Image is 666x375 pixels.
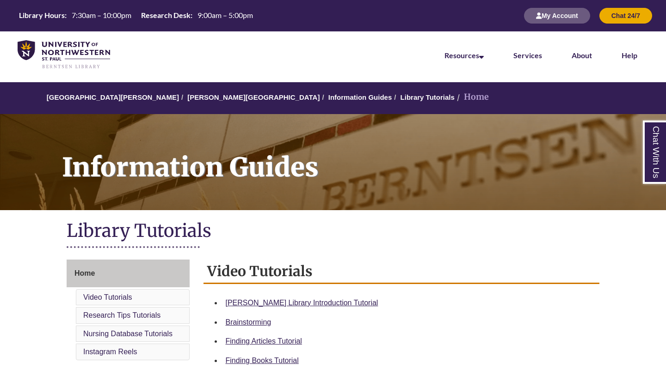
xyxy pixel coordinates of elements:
[524,12,590,19] a: My Account
[83,330,173,338] a: Nursing Database Tutorials
[137,10,194,20] th: Research Desk:
[72,11,131,19] span: 7:30am – 10:00pm
[203,260,600,284] h2: Video Tutorials
[15,10,257,20] table: Hours Today
[197,11,253,19] span: 9:00am – 5:00pm
[226,318,271,326] a: Brainstorming
[67,260,190,362] div: Guide Page Menu
[572,51,592,60] a: About
[67,260,190,287] a: Home
[455,91,489,104] li: Home
[513,51,542,60] a: Services
[83,293,132,301] a: Video Tutorials
[599,8,652,24] button: Chat 24/7
[15,10,257,21] a: Hours Today
[83,311,160,319] a: Research Tips Tutorials
[444,51,484,60] a: Resources
[15,10,68,20] th: Library Hours:
[524,8,590,24] button: My Account
[83,348,137,356] a: Instagram Reels
[328,93,392,101] a: Information Guides
[52,114,666,198] h1: Information Guides
[401,93,455,101] a: Library Tutorials
[67,219,599,244] h1: Library Tutorials
[74,269,95,277] span: Home
[226,299,378,307] a: [PERSON_NAME] Library Introduction Tutorial
[599,12,652,19] a: Chat 24/7
[622,51,637,60] a: Help
[47,93,179,101] a: [GEOGRAPHIC_DATA][PERSON_NAME]
[18,40,110,69] img: UNWSP Library Logo
[226,357,299,364] a: Finding Books Tutorial
[226,337,302,345] a: Finding Articles Tutorial
[187,93,320,101] a: [PERSON_NAME][GEOGRAPHIC_DATA]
